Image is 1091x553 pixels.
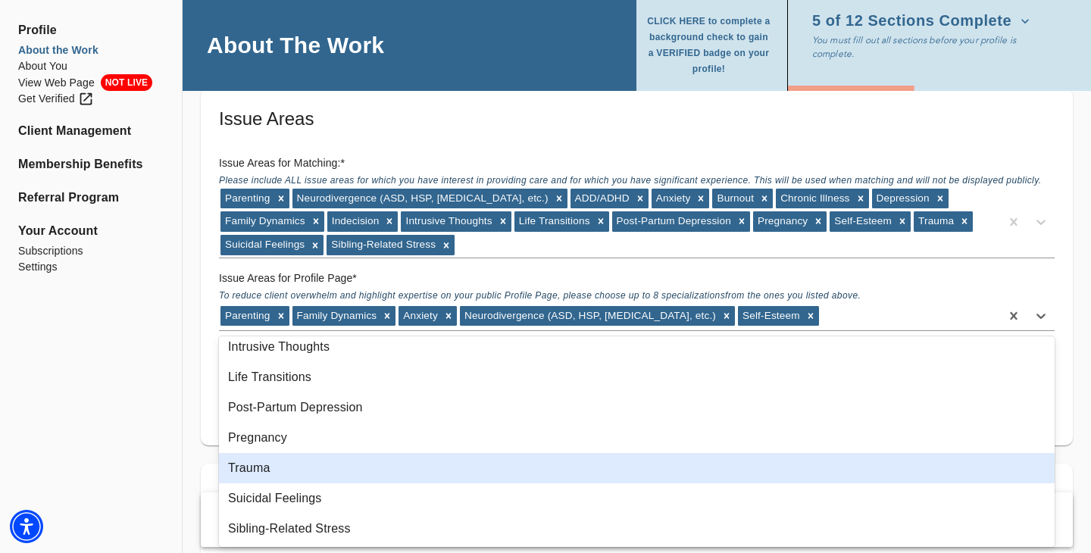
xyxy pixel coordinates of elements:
[18,74,164,91] li: View Web Page
[18,21,164,39] span: Profile
[18,58,164,74] a: About You
[18,91,164,107] a: Get Verified
[514,211,592,231] div: Life Transitions
[753,211,810,231] div: Pregnancy
[399,306,440,326] div: Anxiety
[18,243,164,259] a: Subscriptions
[220,235,307,255] div: Suicidal Feelings
[101,74,152,91] span: NOT LIVE
[830,211,894,231] div: Self-Esteem
[18,189,164,207] a: Referral Program
[327,211,382,231] div: Indecision
[776,189,852,208] div: Chronic Illness
[219,107,1055,131] h5: Issue Areas
[18,91,94,107] div: Get Verified
[18,222,164,240] span: Your Account
[612,211,733,231] div: Post-Partum Depression
[18,122,164,140] a: Client Management
[812,33,1049,61] p: You must fill out all sections before your profile is complete.
[646,14,772,77] span: CLICK HERE to complete a background check to gain a VERIFIED badge on your profile!
[872,189,932,208] div: Depression
[738,306,802,326] div: Self-Esteem
[292,306,380,326] div: Family Dynamics
[812,14,1030,29] span: 5 of 12 Sections Complete
[292,189,551,208] div: Neurodivergence (ASD, HSP, [MEDICAL_DATA], etc.)
[460,306,718,326] div: Neurodivergence (ASD, HSP, [MEDICAL_DATA], etc.)
[219,155,1055,172] h6: Issue Areas for Matching: *
[18,42,164,58] a: About the Work
[571,189,632,208] div: ADD/ADHD
[914,211,956,231] div: Trauma
[219,175,1041,189] span: Please include ALL issue areas for which you have interest in providing care and for which you ha...
[652,189,693,208] div: Anxiety
[220,211,308,231] div: Family Dynamics
[18,155,164,173] a: Membership Benefits
[10,510,43,543] div: Accessibility Menu
[401,211,494,231] div: Intrusive Thoughts
[207,31,384,59] h4: About The Work
[219,362,1055,392] div: Life Transitions
[219,270,1055,287] h6: Issue Areas for Profile Page *
[219,332,1055,362] div: Intrusive Thoughts
[327,235,438,255] div: Sibling-Related Stress
[219,453,1055,483] div: Trauma
[219,290,861,304] span: To reduce client overwhelm and highlight expertise on your public Profile Page, please choose up ...
[18,74,164,91] a: View Web PageNOT LIVE
[213,382,349,409] button: + Add Description
[219,514,1055,544] div: Sibling-Related Stress
[220,306,273,326] div: Parenting
[219,423,1055,453] div: Pregnancy
[219,483,1055,514] div: Suicidal Feelings
[712,189,756,208] div: Burnout
[812,9,1036,33] button: 5 of 12 Sections Complete
[18,259,164,275] a: Settings
[646,9,778,82] button: CLICK HERE to complete a background check to gain a VERIFIED badge on your profile!
[219,392,1055,423] div: Post-Partum Depression
[220,189,273,208] div: Parenting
